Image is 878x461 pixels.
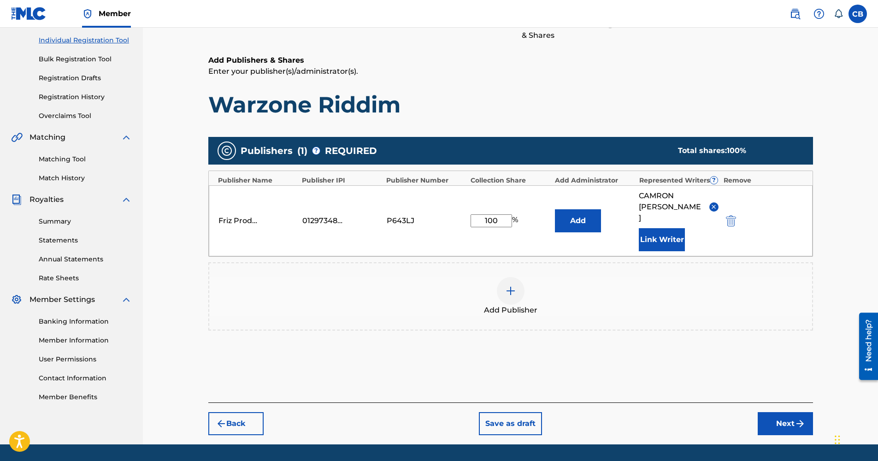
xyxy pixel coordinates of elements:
[82,8,93,19] img: Top Rightsholder
[11,294,22,305] img: Member Settings
[11,7,47,20] img: MLC Logo
[208,66,813,77] p: Enter your publisher(s)/administrator(s).
[11,194,22,205] img: Royalties
[479,412,542,435] button: Save as draft
[726,215,736,226] img: 12a2ab48e56ec057fbd8.svg
[297,144,307,158] span: ( 1 )
[39,92,132,102] a: Registration History
[555,176,635,185] div: Add Administrator
[39,355,132,364] a: User Permissions
[849,5,867,23] div: User Menu
[484,305,537,316] span: Add Publisher
[786,5,804,23] a: Public Search
[39,73,132,83] a: Registration Drafts
[710,177,718,184] span: ?
[639,228,685,251] button: Link Writer
[678,145,795,156] div: Total shares:
[39,236,132,245] a: Statements
[505,285,516,296] img: add
[241,144,293,158] span: Publishers
[39,217,132,226] a: Summary
[795,418,806,429] img: f7272a7cc735f4ea7f67.svg
[39,373,132,383] a: Contact Information
[639,176,719,185] div: Represented Writers
[302,176,382,185] div: Publisher IPI
[11,132,23,143] img: Matching
[29,194,64,205] span: Royalties
[312,147,320,154] span: ?
[834,9,843,18] div: Notifications
[121,132,132,143] img: expand
[39,392,132,402] a: Member Benefits
[39,111,132,121] a: Overclaims Tool
[39,154,132,164] a: Matching Tool
[208,412,264,435] button: Back
[813,8,825,19] img: help
[39,254,132,264] a: Annual Statements
[216,418,227,429] img: 7ee5dd4eb1f8a8e3ef2f.svg
[471,176,550,185] div: Collection Share
[39,273,132,283] a: Rate Sheets
[208,91,813,118] h1: Warzone Riddim
[39,336,132,345] a: Member Information
[852,309,878,384] iframe: Resource Center
[639,190,702,224] span: CAMRON [PERSON_NAME]
[39,54,132,64] a: Bulk Registration Tool
[325,144,377,158] span: REQUIRED
[39,173,132,183] a: Match History
[29,294,95,305] span: Member Settings
[710,203,717,210] img: remove-from-list-button
[832,417,878,461] iframe: Chat Widget
[39,35,132,45] a: Individual Registration Tool
[218,176,298,185] div: Publisher Name
[386,176,466,185] div: Publisher Number
[221,145,232,156] img: publishers
[555,209,601,232] button: Add
[208,55,813,66] h6: Add Publishers & Shares
[512,214,520,227] span: %
[121,294,132,305] img: expand
[835,426,840,454] div: Drag
[99,8,131,19] span: Member
[810,5,828,23] div: Help
[727,146,746,155] span: 100 %
[724,176,803,185] div: Remove
[29,132,65,143] span: Matching
[121,194,132,205] img: expand
[790,8,801,19] img: search
[39,317,132,326] a: Banking Information
[758,412,813,435] button: Next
